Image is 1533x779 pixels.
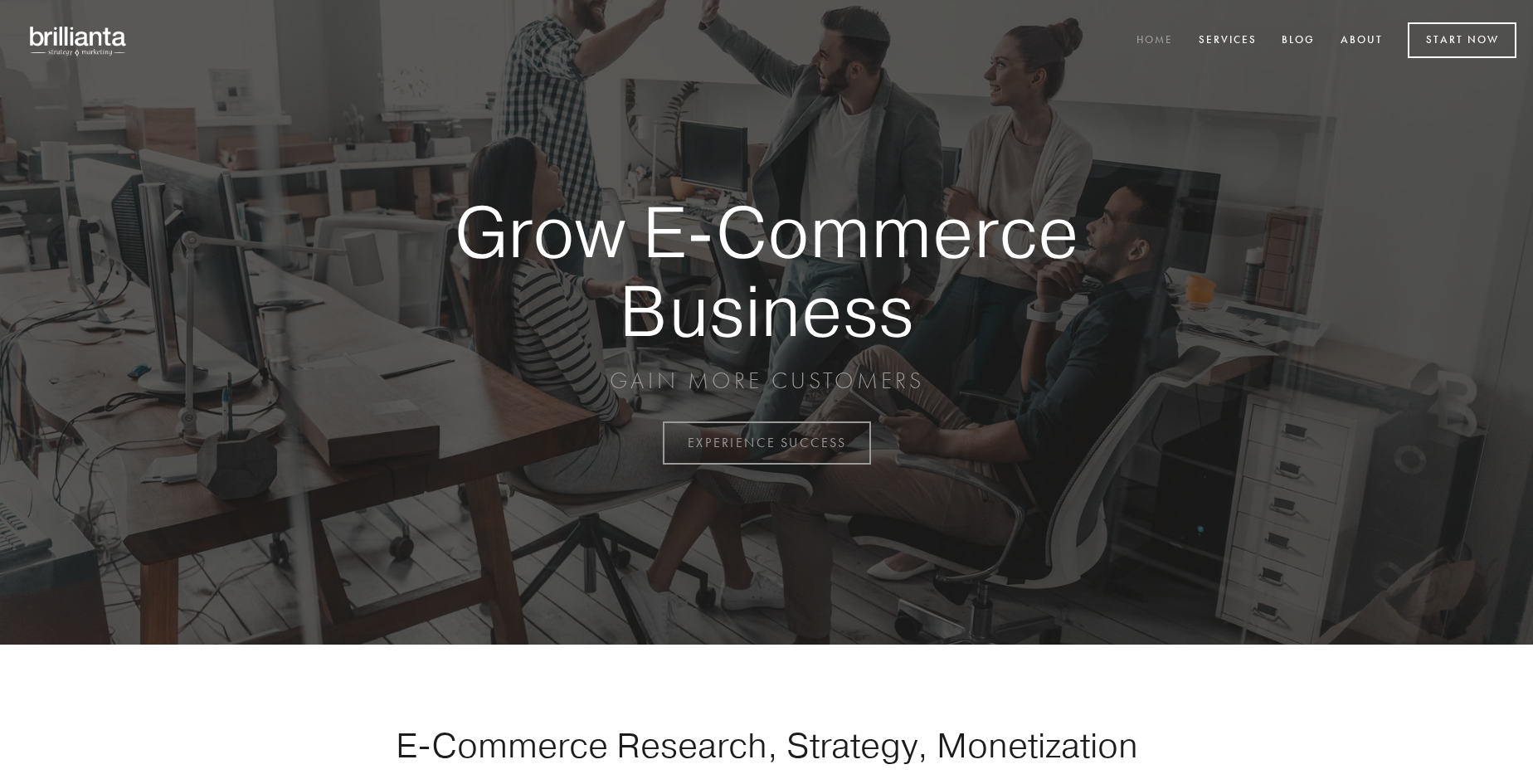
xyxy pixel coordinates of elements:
p: GAIN MORE CUSTOMERS [397,366,1136,396]
strong: Grow E-Commerce Business [397,192,1136,349]
a: Services [1188,27,1268,55]
a: Start Now [1408,22,1516,58]
a: Home [1126,27,1184,55]
img: brillianta - research, strategy, marketing [17,17,141,65]
a: About [1330,27,1394,55]
a: Blog [1271,27,1326,55]
h1: E-Commerce Research, Strategy, Monetization [343,724,1190,766]
a: EXPERIENCE SUCCESS [663,421,871,465]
